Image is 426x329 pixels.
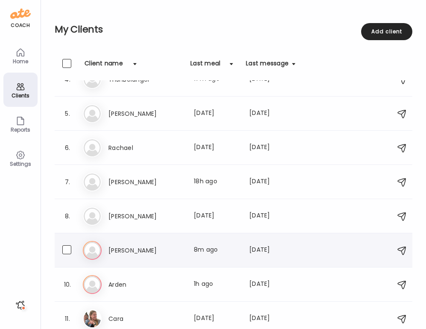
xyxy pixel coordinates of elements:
img: ate [10,7,31,21]
h2: My Clients [55,23,412,36]
div: Last meal [190,59,220,73]
div: coach [11,22,30,29]
div: 5. [62,109,73,119]
div: 1h ago [194,279,239,290]
div: 8m ago [194,245,239,256]
h3: Arden [108,279,184,290]
div: [DATE] [194,314,239,324]
div: [DATE] [249,314,295,324]
div: Clients [5,93,36,98]
div: [DATE] [249,245,295,256]
div: 10. [62,279,73,290]
div: Reports [5,127,36,132]
div: [DATE] [194,211,239,221]
div: 8. [62,211,73,221]
div: [DATE] [249,143,295,153]
div: [DATE] [249,177,295,187]
div: [DATE] [249,211,295,221]
div: Add client [361,23,412,40]
h3: [PERSON_NAME] [108,177,184,187]
h3: [PERSON_NAME] [108,109,184,119]
div: Client name [85,59,123,73]
div: [DATE] [249,109,295,119]
div: [DATE] [249,279,295,290]
div: Home [5,59,36,64]
div: 6. [62,143,73,153]
h3: [PERSON_NAME] [108,245,184,256]
div: 11. [62,314,73,324]
div: Settings [5,161,36,167]
div: [DATE] [194,109,239,119]
div: Last message [246,59,289,73]
h3: Rachael [108,143,184,153]
div: 7. [62,177,73,187]
h3: [PERSON_NAME] [108,211,184,221]
h3: Cara [108,314,184,324]
div: [DATE] [194,143,239,153]
div: 18h ago [194,177,239,187]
